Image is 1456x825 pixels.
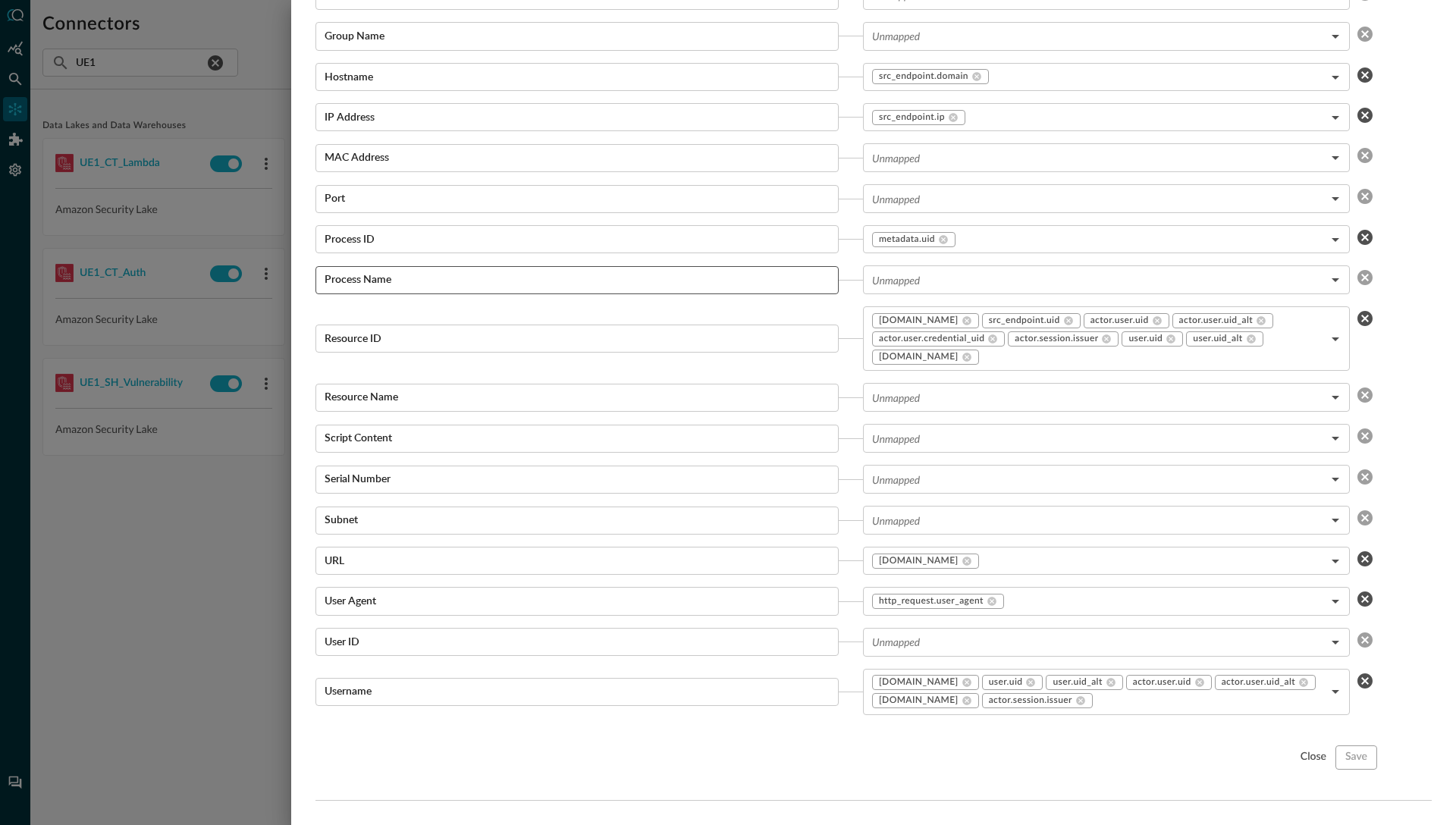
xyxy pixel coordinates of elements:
div: user.uid_alt [1046,675,1122,690]
span: actor.user.uid_alt [1179,315,1253,327]
button: clear selected values [1353,63,1377,87]
div: [DOMAIN_NAME] [872,350,979,365]
div: actor.session.issuer [982,693,1093,708]
span: user.uid_alt [1193,333,1242,345]
span: http_request.user_agent [879,595,984,607]
div: actor.user.uid_alt [1215,675,1316,690]
div: actor.user.credential_uid [872,331,1005,347]
span: actor.session.issuer [1015,333,1098,345]
span: [DOMAIN_NAME] [879,555,959,567]
span: actor.user.uid [1090,315,1149,327]
div: [DOMAIN_NAME] [872,693,979,708]
button: clear selected values [1353,225,1377,249]
div: actor.user.uid [1084,313,1169,328]
p: Unmapped [872,390,920,406]
div: [DOMAIN_NAME] [872,675,979,690]
div: src_endpoint.ip [872,110,965,125]
button: clear selected values [1353,103,1377,127]
span: actor.user.credential_uid [879,333,984,345]
span: metadata.uid [879,234,935,246]
div: user.uid [982,675,1043,690]
span: [DOMAIN_NAME] [879,315,959,327]
p: Unmapped [872,431,920,447]
p: Unmapped [872,272,920,288]
div: user.uid_alt [1186,331,1263,347]
p: Unmapped [872,513,920,529]
div: actor.user.uid [1126,675,1212,690]
div: actor.session.issuer [1008,331,1119,347]
div: metadata.uid [872,232,955,247]
div: close [1301,748,1326,767]
span: user.uid [989,676,1023,689]
span: actor.user.uid [1133,676,1191,689]
p: Unmapped [872,191,920,207]
span: src_endpoint.uid [989,315,1060,327]
p: Unmapped [872,472,920,488]
span: user.uid_alt [1053,676,1102,689]
span: actor.user.uid_alt [1222,676,1295,689]
span: [DOMAIN_NAME] [879,351,959,363]
button: clear selected values [1353,669,1377,693]
button: clear selected values [1353,547,1377,571]
div: src_endpoint.uid [982,313,1081,328]
span: [DOMAIN_NAME] [879,676,959,689]
div: [DOMAIN_NAME] [872,313,979,328]
p: Unmapped [872,634,920,650]
div: user.uid [1122,331,1183,347]
span: user.uid [1128,333,1163,345]
span: [DOMAIN_NAME] [879,695,959,707]
div: actor.user.uid_alt [1172,313,1273,328]
div: http_request.user_agent [872,594,1004,609]
button: clear selected values [1353,587,1377,611]
span: src_endpoint.domain [879,71,968,83]
span: src_endpoint.ip [879,111,945,124]
button: clear selected values [1353,306,1377,331]
span: actor.session.issuer [989,695,1072,707]
div: [DOMAIN_NAME] [872,554,979,569]
div: src_endpoint.domain [872,69,989,84]
p: Unmapped [872,28,920,44]
button: close [1291,745,1335,770]
p: Unmapped [872,150,920,166]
